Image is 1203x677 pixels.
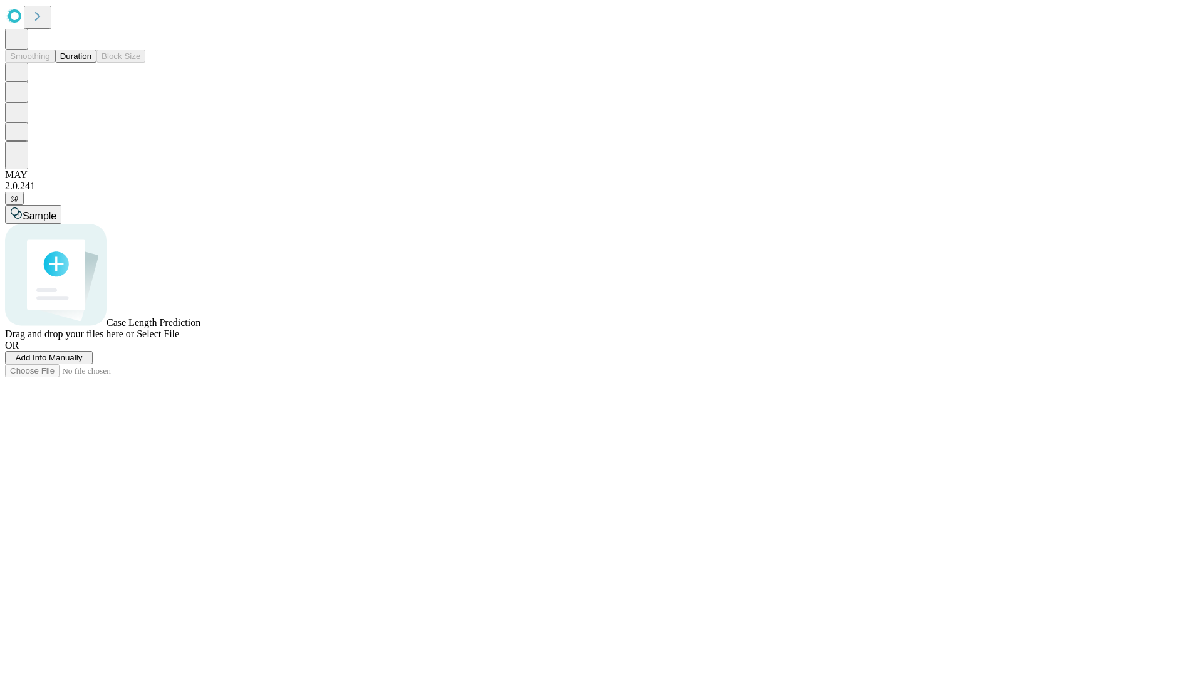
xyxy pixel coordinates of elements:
[5,328,134,339] span: Drag and drop your files here or
[16,353,83,362] span: Add Info Manually
[5,351,93,364] button: Add Info Manually
[55,50,96,63] button: Duration
[10,194,19,203] span: @
[5,340,19,350] span: OR
[5,169,1198,181] div: MAY
[23,211,56,221] span: Sample
[5,205,61,224] button: Sample
[137,328,179,339] span: Select File
[107,317,200,328] span: Case Length Prediction
[5,50,55,63] button: Smoothing
[5,192,24,205] button: @
[96,50,145,63] button: Block Size
[5,181,1198,192] div: 2.0.241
